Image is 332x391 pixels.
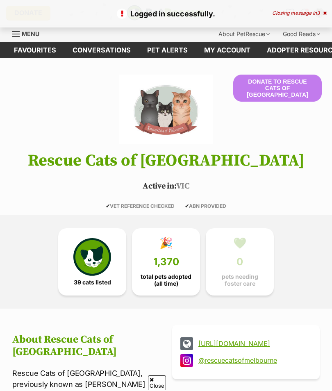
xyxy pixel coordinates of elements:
div: 💚 [233,237,246,249]
span: Active in: [143,181,176,191]
img: Rescue Cats of Melbourne [119,75,213,144]
button: Donate to Rescue Cats of [GEOGRAPHIC_DATA] [233,75,322,102]
div: Good Reads [277,26,326,42]
span: total pets adopted (all time) [139,273,193,286]
div: 🎉 [159,237,173,249]
span: Menu [22,30,39,37]
div: About PetRescue [213,26,275,42]
a: 39 cats listed [58,228,126,296]
span: 1,370 [153,256,179,268]
span: Close [148,375,166,390]
a: 🎉 1,370 total pets adopted (all time) [132,228,200,296]
span: ABN PROVIDED [185,203,226,209]
span: 0 [236,256,243,268]
h2: About Rescue Cats of [GEOGRAPHIC_DATA] [12,334,160,358]
a: Pet alerts [139,42,196,58]
a: Menu [12,26,45,41]
span: 39 cats listed [74,279,111,286]
a: My account [196,42,259,58]
a: 💚 0 pets needing foster care [206,228,274,296]
span: VET REFERENCE CHECKED [106,203,175,209]
a: Favourites [6,42,64,58]
a: @rescuecatsofmelbourne [198,357,308,364]
a: [URL][DOMAIN_NAME] [198,340,308,347]
a: conversations [64,42,139,58]
icon: ✔ [185,203,189,209]
icon: ✔ [106,203,110,209]
img: cat-icon-068c71abf8fe30c970a85cd354bc8e23425d12f6e8612795f06af48be43a487a.svg [73,238,111,276]
span: pets needing foster care [213,273,267,286]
